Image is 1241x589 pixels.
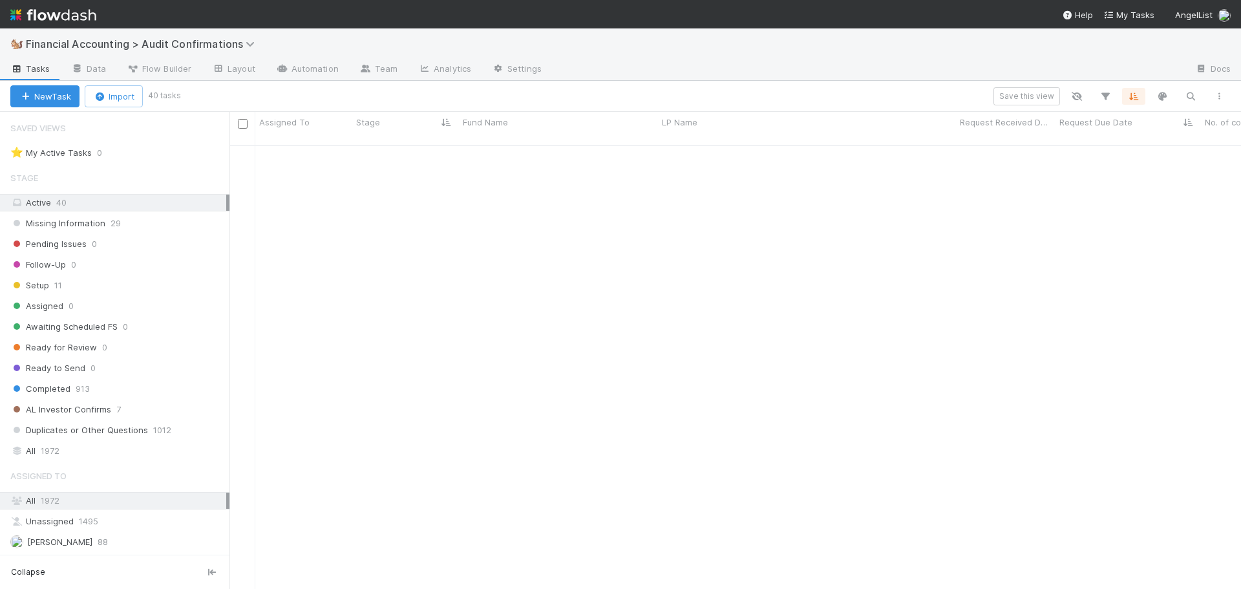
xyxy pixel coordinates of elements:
[69,298,74,314] span: 0
[61,59,116,80] a: Data
[10,513,226,530] div: Unassigned
[71,257,76,273] span: 0
[1059,116,1132,129] span: Request Due Date
[123,319,128,335] span: 0
[10,4,96,26] img: logo-inverted-e16ddd16eac7371096b0.svg
[10,360,85,376] span: Ready to Send
[10,62,50,75] span: Tasks
[10,402,111,418] span: AL Investor Confirms
[259,116,310,129] span: Assigned To
[202,59,266,80] a: Layout
[148,90,181,102] small: 40 tasks
[79,513,98,530] span: 1495
[662,116,697,129] span: LP Name
[76,381,90,397] span: 913
[349,59,408,80] a: Team
[92,236,97,252] span: 0
[85,85,143,107] button: Import
[960,116,1052,129] span: Request Received Date
[10,535,23,548] img: avatar_fee1282a-8af6-4c79-b7c7-bf2cfad99775.png
[266,59,349,80] a: Automation
[11,566,45,578] span: Collapse
[463,116,508,129] span: Fund Name
[153,422,171,438] span: 1012
[238,119,248,129] input: Toggle All Rows Selected
[56,197,67,208] span: 40
[10,339,97,356] span: Ready for Review
[127,62,191,75] span: Flow Builder
[482,59,552,80] a: Settings
[27,537,92,547] span: [PERSON_NAME]
[97,145,115,161] span: 0
[10,145,92,161] div: My Active Tasks
[10,463,67,489] span: Assigned To
[1175,10,1213,20] span: AngelList
[90,360,96,376] span: 0
[10,165,38,191] span: Stage
[1103,10,1154,20] span: My Tasks
[10,215,105,231] span: Missing Information
[102,339,107,356] span: 0
[10,422,148,438] span: Duplicates or Other Questions
[1185,59,1241,80] a: Docs
[10,147,23,158] span: ⭐
[54,277,62,294] span: 11
[10,319,118,335] span: Awaiting Scheduled FS
[10,236,87,252] span: Pending Issues
[10,298,63,314] span: Assigned
[111,215,121,231] span: 29
[10,443,226,459] div: All
[10,277,49,294] span: Setup
[116,59,202,80] a: Flow Builder
[26,37,261,50] span: Financial Accounting > Audit Confirmations
[116,402,121,418] span: 7
[41,443,59,459] span: 1972
[98,534,108,550] span: 88
[408,59,482,80] a: Analytics
[10,257,66,273] span: Follow-Up
[993,87,1060,105] button: Save this view
[10,115,66,141] span: Saved Views
[356,116,380,129] span: Stage
[1062,8,1093,21] div: Help
[1218,9,1231,22] img: avatar_030f5503-c087-43c2-95d1-dd8963b2926c.png
[10,381,70,397] span: Completed
[41,495,59,506] span: 1972
[10,493,226,509] div: All
[10,85,80,107] button: NewTask
[10,38,23,49] span: 🐿️
[10,195,226,211] div: Active
[1103,8,1154,21] a: My Tasks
